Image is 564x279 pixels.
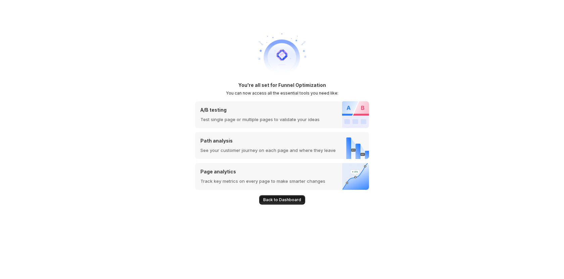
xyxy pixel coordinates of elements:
img: welcome [255,28,309,82]
img: Path analysis [339,132,369,159]
img: Page analytics [342,163,369,190]
p: Page analytics [200,168,325,175]
button: Back to Dashboard [259,195,305,205]
span: Back to Dashboard [263,197,301,203]
p: A/B testing [200,107,320,113]
p: Path analysis [200,137,336,144]
h2: You can now access all the essential tools you need like: [226,91,338,96]
h1: You're all set for Funnel Optimization [238,82,326,89]
p: Test single page or multiple pages to validate your ideas [200,116,320,123]
img: A/B testing [342,101,369,128]
p: Track key metrics on every page to make smarter changes [200,178,325,184]
p: See your customer journey on each page and where they leave [200,147,336,154]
